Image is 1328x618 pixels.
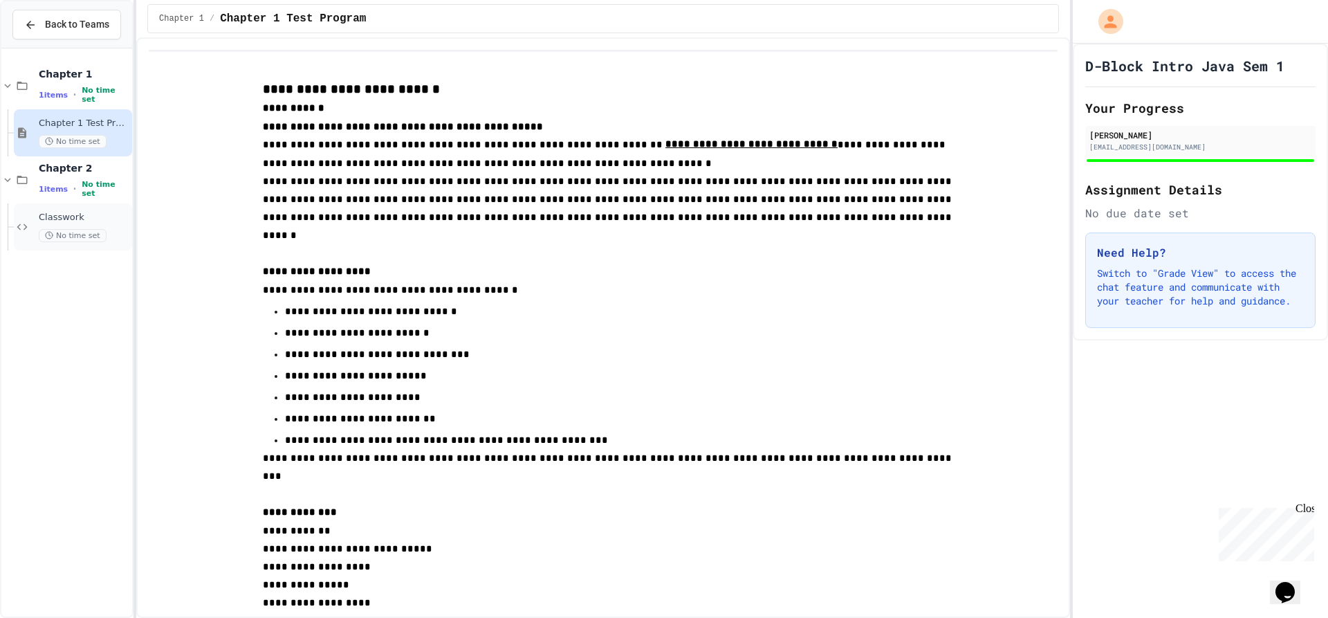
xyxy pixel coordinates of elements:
[1084,6,1127,37] div: My Account
[1097,244,1304,261] h3: Need Help?
[210,13,214,24] span: /
[1085,98,1316,118] h2: Your Progress
[159,13,204,24] span: Chapter 1
[220,10,366,27] span: Chapter 1 Test Program
[6,6,95,88] div: Chat with us now!Close
[45,17,109,32] span: Back to Teams
[39,91,68,100] span: 1 items
[1089,142,1311,152] div: [EMAIL_ADDRESS][DOMAIN_NAME]
[39,212,129,224] span: Classwork
[1213,502,1314,561] iframe: chat widget
[39,229,107,242] span: No time set
[39,162,129,174] span: Chapter 2
[1085,205,1316,221] div: No due date set
[1089,129,1311,141] div: [PERSON_NAME]
[1097,266,1304,308] p: Switch to "Grade View" to access the chat feature and communicate with your teacher for help and ...
[73,183,76,194] span: •
[73,89,76,100] span: •
[12,10,121,39] button: Back to Teams
[82,180,129,198] span: No time set
[39,118,129,129] span: Chapter 1 Test Program
[1270,563,1314,604] iframe: chat widget
[1085,180,1316,199] h2: Assignment Details
[39,185,68,194] span: 1 items
[39,68,129,80] span: Chapter 1
[39,135,107,148] span: No time set
[1085,56,1284,75] h1: D-Block Intro Java Sem 1
[82,86,129,104] span: No time set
